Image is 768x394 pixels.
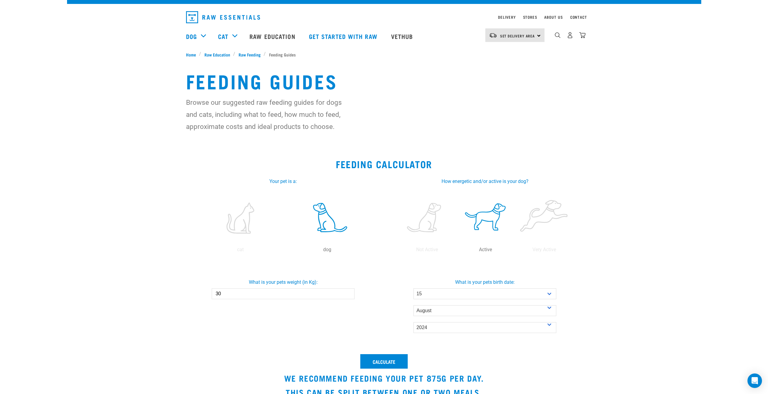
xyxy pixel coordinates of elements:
div: Open Intercom Messenger [747,373,762,388]
a: Stores [523,16,537,18]
a: Raw Feeding [235,51,264,58]
a: Raw Education [201,51,233,58]
img: user.png [567,32,573,38]
a: Get started with Raw [303,24,385,48]
img: Raw Essentials Logo [186,11,260,23]
span: Raw Education [204,51,230,58]
p: dog [285,246,369,253]
label: What is your pets weight (in Kg): [181,279,385,286]
span: Raw Feeding [239,51,261,58]
img: van-moving.png [489,33,497,38]
a: Contact [570,16,587,18]
a: About Us [544,16,563,18]
a: Cat [218,32,228,41]
nav: breadcrumbs [186,51,582,58]
p: Active [458,246,514,253]
a: Raw Education [243,24,303,48]
p: Browse our suggested raw feeding guides for dogs and cats, including what to feed, how much to fe... [186,96,345,133]
nav: dropdown navigation [67,24,701,48]
span: Home [186,51,196,58]
label: What is your pets birth date: [383,279,587,286]
a: Home [186,51,199,58]
button: Calculate [360,354,408,369]
p: Very Active [516,246,572,253]
nav: dropdown navigation [181,9,587,26]
a: Delivery [498,16,516,18]
h2: Feeding Calculator [74,159,694,169]
p: Not Active [399,246,455,253]
a: Vethub [385,24,421,48]
img: home-icon@2x.png [579,32,586,38]
label: How energetic and/or active is your dog? [391,178,579,185]
p: cat [198,246,283,253]
h3: We recommend feeding your pet 875g per day. [186,373,582,383]
h1: Feeding Guides [186,70,582,91]
a: Dog [186,32,197,41]
img: home-icon-1@2x.png [555,32,561,38]
span: Set Delivery Area [500,35,535,37]
label: Your pet is a: [190,178,377,185]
